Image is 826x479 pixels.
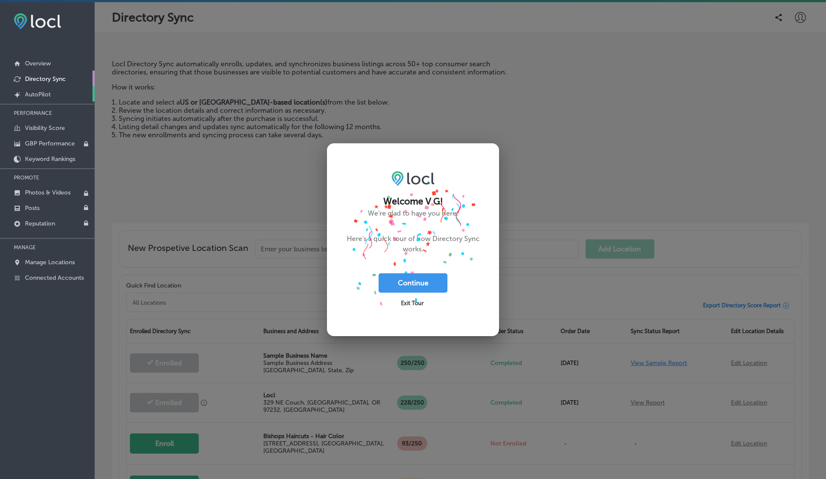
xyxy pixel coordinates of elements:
[25,91,51,98] p: AutoPilot
[14,13,61,29] img: fda3e92497d09a02dc62c9cd864e3231.png
[25,75,66,83] p: Directory Sync
[25,60,51,67] p: Overview
[25,155,75,163] p: Keyword Rankings
[25,220,55,227] p: Reputation
[379,273,447,293] button: Continue
[25,274,84,281] p: Connected Accounts
[25,124,65,132] p: Visibility Score
[25,189,71,196] p: Photos & Videos
[25,259,75,266] p: Manage Locations
[25,204,40,212] p: Posts
[25,140,75,147] p: GBP Performance
[401,300,424,306] span: Exit Tour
